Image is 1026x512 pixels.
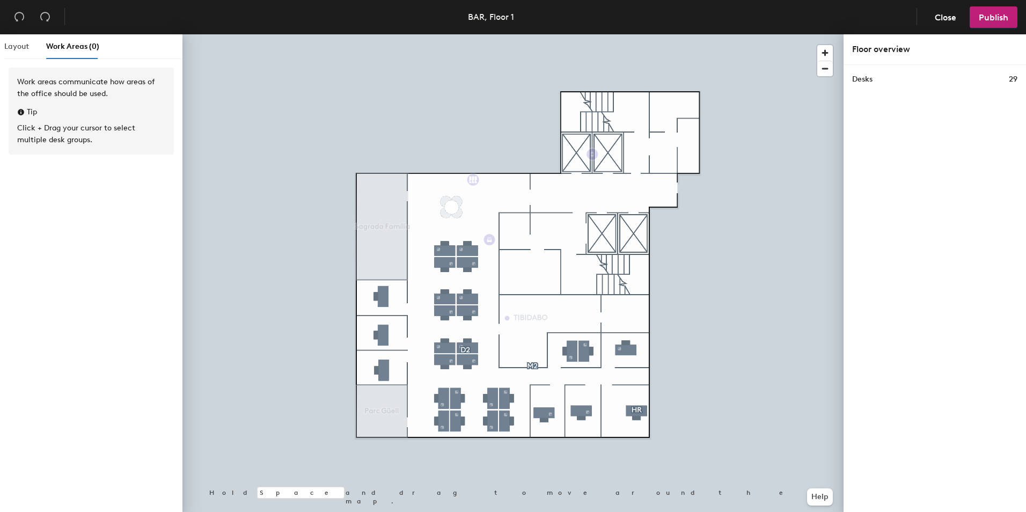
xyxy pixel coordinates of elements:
[935,12,956,23] span: Close
[34,6,56,28] button: Redo (⌘ + ⇧ + Z)
[14,11,25,22] span: undo
[27,106,37,118] span: Tip
[852,43,1017,56] div: Floor overview
[970,6,1017,28] button: Publish
[926,6,965,28] button: Close
[4,42,29,51] span: Layout
[807,488,833,506] button: Help
[979,12,1008,23] span: Publish
[1009,74,1017,85] h1: 29
[17,76,165,100] div: Work areas communicate how areas of the office should be used.
[17,122,165,146] div: Click + Drag your cursor to select multiple desk groups.
[468,10,514,24] div: BAR, Floor 1
[46,42,99,51] span: Work Areas (0)
[852,74,873,85] h1: Desks
[9,6,30,28] button: Undo (⌘ + Z)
